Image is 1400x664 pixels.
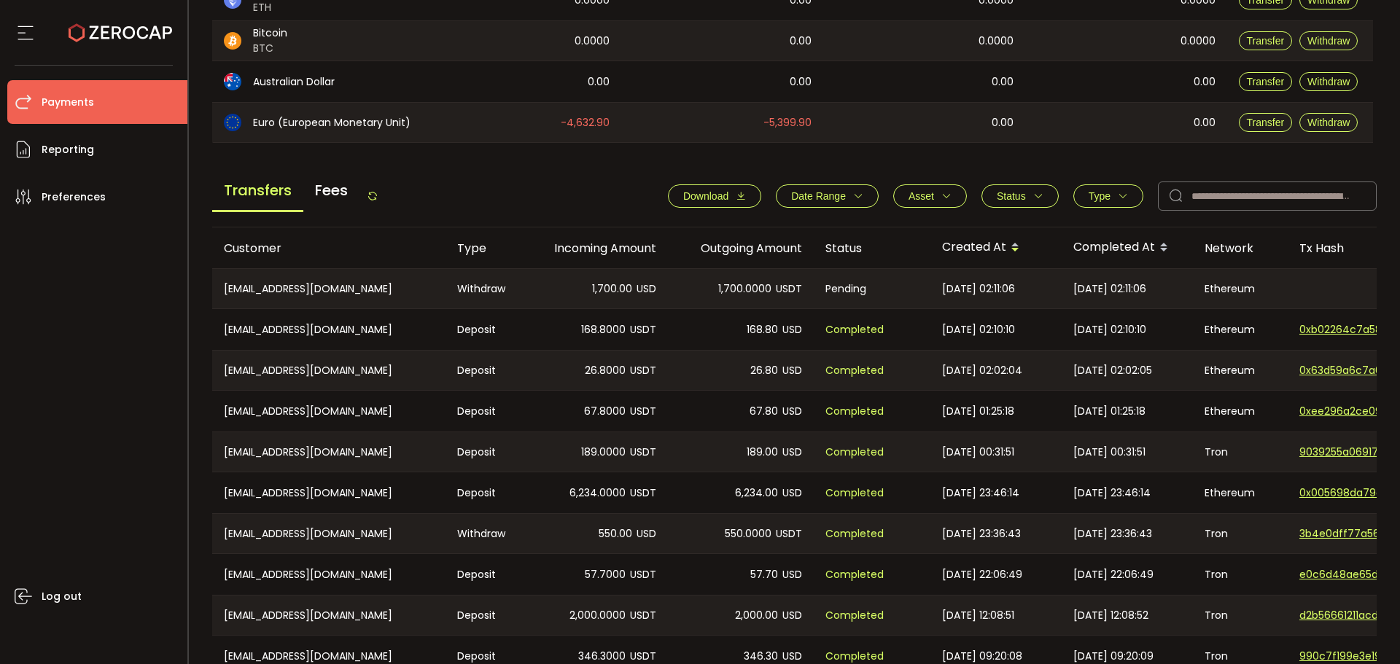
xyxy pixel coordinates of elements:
img: eur_portfolio.svg [224,114,241,131]
span: [DATE] 23:46:14 [1073,485,1151,501]
span: Payments [42,92,94,113]
span: USD [782,485,802,501]
span: [DATE] 02:11:06 [942,281,1015,297]
span: USDT [776,526,802,542]
div: Deposit [446,554,522,595]
div: Deposit [446,595,522,635]
span: Completed [825,566,884,583]
span: Completed [825,444,884,461]
span: 0.0000 [575,33,610,50]
span: 0.00 [1194,74,1216,90]
span: USD [782,566,802,583]
span: 6,234.00 [735,485,778,501]
button: Withdraw [1299,31,1358,50]
span: Download [683,190,728,202]
span: BTC [253,41,287,56]
div: Ethereum [1193,391,1288,431]
span: 0.00 [992,114,1014,131]
button: Download [668,184,761,208]
span: [DATE] 12:08:51 [942,607,1014,624]
div: Deposit [446,309,522,350]
span: Transfer [1247,76,1285,87]
span: 0.00 [588,74,610,90]
span: 0.00 [1194,114,1216,131]
div: Ethereum [1193,472,1288,513]
span: 0.00 [790,74,812,90]
span: USD [637,281,656,297]
span: USD [782,321,802,338]
div: Type [446,240,522,257]
span: 1,700.0000 [718,281,771,297]
div: Tron [1193,432,1288,472]
div: Created At [930,235,1062,260]
div: [EMAIL_ADDRESS][DOMAIN_NAME] [212,391,446,431]
span: 550.0000 [725,526,771,542]
span: 67.8000 [584,403,626,420]
span: 0.00 [992,74,1014,90]
span: 0.0000 [979,33,1014,50]
div: Incoming Amount [522,240,668,257]
span: Preferences [42,187,106,208]
span: [DATE] 02:02:04 [942,362,1022,379]
div: Status [814,240,930,257]
span: Withdraw [1307,117,1350,128]
span: Transfer [1247,35,1285,47]
span: [DATE] 00:31:51 [1073,444,1146,461]
span: USDT [630,403,656,420]
button: Transfer [1239,113,1293,132]
button: Transfer [1239,72,1293,91]
span: USD [637,526,656,542]
button: Status [981,184,1059,208]
span: [DATE] 01:25:18 [942,403,1014,420]
span: 189.00 [747,444,778,461]
div: Withdraw [446,514,522,553]
span: 550.00 [599,526,632,542]
img: btc_portfolio.svg [224,32,241,50]
span: 67.80 [750,403,778,420]
span: Euro (European Monetary Unit) [253,115,411,130]
span: 0.0000 [1181,33,1216,50]
div: Completed At [1062,235,1193,260]
span: Australian Dollar [253,74,335,90]
span: 168.8000 [581,321,626,338]
div: Ethereum [1193,351,1288,390]
button: Withdraw [1299,72,1358,91]
span: USD [782,444,802,461]
iframe: Chat Widget [1327,594,1400,664]
div: Deposit [446,472,522,513]
span: [DATE] 02:10:10 [942,321,1015,338]
span: Completed [825,607,884,624]
span: Bitcoin [253,26,287,41]
span: Reporting [42,139,94,160]
span: Completed [825,362,884,379]
span: USD [782,362,802,379]
span: [DATE] 02:10:10 [1073,321,1146,338]
span: [DATE] 22:06:49 [1073,566,1154,583]
span: Withdraw [1307,35,1350,47]
span: USDT [630,485,656,501]
span: 0.00 [790,33,812,50]
img: aud_portfolio.svg [224,73,241,90]
span: Date Range [791,190,846,202]
span: 26.8000 [585,362,626,379]
span: -5,399.90 [763,114,812,131]
div: Network [1193,240,1288,257]
span: 2,000.00 [735,607,778,624]
span: USDT [776,281,802,297]
span: USD [782,403,802,420]
span: Status [997,190,1026,202]
span: 6,234.0000 [569,485,626,501]
span: USDT [630,444,656,461]
div: Tron [1193,595,1288,635]
button: Type [1073,184,1143,208]
div: Ethereum [1193,269,1288,308]
span: 189.0000 [581,444,626,461]
div: [EMAIL_ADDRESS][DOMAIN_NAME] [212,432,446,472]
div: [EMAIL_ADDRESS][DOMAIN_NAME] [212,514,446,553]
div: Deposit [446,432,522,472]
div: Tron [1193,554,1288,595]
span: [DATE] 12:08:52 [1073,607,1148,624]
div: Tron [1193,514,1288,553]
div: Customer [212,240,446,257]
span: Completed [825,321,884,338]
